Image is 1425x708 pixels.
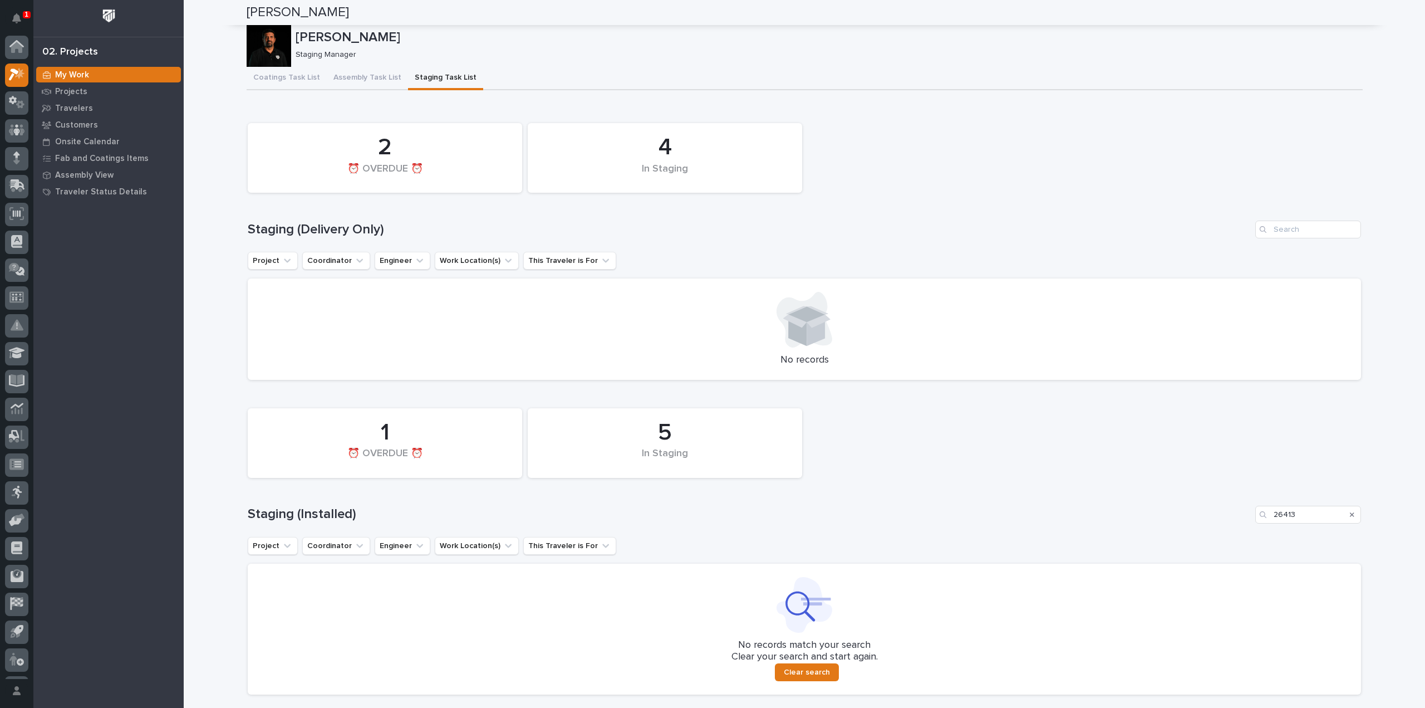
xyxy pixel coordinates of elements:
div: ⏰ OVERDUE ⏰ [267,448,503,471]
button: This Traveler is For [523,252,616,270]
button: Project [248,252,298,270]
p: No records [261,354,1348,367]
input: Search [1255,221,1361,238]
button: Clear search [775,663,839,681]
a: Travelers [33,100,184,116]
img: Workspace Logo [99,6,119,26]
a: Assembly View [33,167,184,183]
p: My Work [55,70,89,80]
div: In Staging [547,448,783,471]
p: Assembly View [55,170,114,180]
button: Coordinator [302,252,370,270]
p: Onsite Calendar [55,137,120,147]
a: My Work [33,66,184,83]
a: Projects [33,83,184,100]
div: ⏰ OVERDUE ⏰ [267,163,503,187]
div: 4 [547,134,783,162]
span: Clear search [784,667,830,677]
h1: Staging (Installed) [248,506,1251,523]
button: Engineer [375,252,430,270]
p: Clear your search and start again. [731,651,878,663]
p: [PERSON_NAME] [296,30,1358,46]
div: 1 [267,419,503,447]
p: No records match your search [261,639,1348,652]
p: Projects [55,87,87,97]
button: This Traveler is For [523,537,616,555]
h1: Staging (Delivery Only) [248,222,1251,238]
div: 2 [267,134,503,162]
a: Customers [33,116,184,133]
div: In Staging [547,163,783,187]
div: 02. Projects [42,46,98,58]
button: Work Location(s) [435,252,519,270]
p: Travelers [55,104,93,114]
p: Traveler Status Details [55,187,147,197]
a: Fab and Coatings Items [33,150,184,167]
p: Customers [55,120,98,130]
button: Staging Task List [408,67,483,90]
div: 5 [547,419,783,447]
button: Engineer [375,537,430,555]
input: Search [1255,506,1361,524]
button: Notifications [5,7,28,30]
p: Fab and Coatings Items [55,154,149,164]
div: Notifications1 [14,13,28,31]
button: Coordinator [302,537,370,555]
a: Traveler Status Details [33,183,184,200]
p: Staging Manager [296,50,1354,60]
button: Coatings Task List [247,67,327,90]
button: Project [248,537,298,555]
button: Assembly Task List [327,67,408,90]
button: Work Location(s) [435,537,519,555]
h2: [PERSON_NAME] [247,4,349,21]
p: 1 [24,11,28,18]
a: Onsite Calendar [33,133,184,150]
